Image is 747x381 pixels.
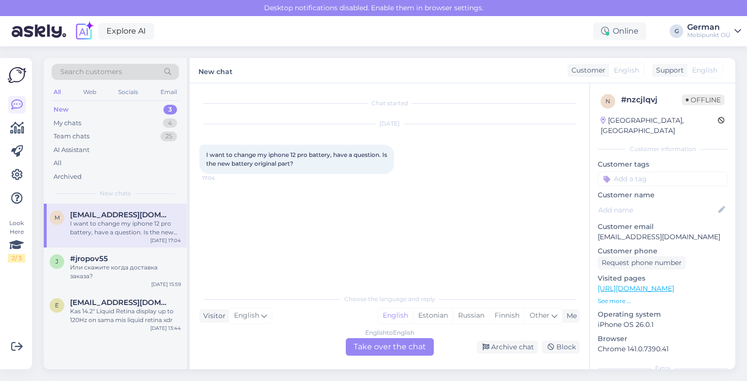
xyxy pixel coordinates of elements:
[55,258,58,265] span: j
[670,24,683,38] div: G
[413,308,453,323] div: Estonian
[598,246,728,256] p: Customer phone
[206,151,389,167] span: I want to change my iphone 12 pro battery, have a question. Is the new battery original part?
[70,263,181,281] div: Или скажите когда доставка заказа?
[489,308,524,323] div: Finnish
[199,295,580,304] div: Choose the language and reply
[199,311,226,321] div: Visitor
[53,118,81,128] div: My chats
[682,95,725,105] span: Offline
[74,21,94,41] img: explore-ai
[70,298,171,307] span: eero.druus@gmail.com
[530,311,550,320] span: Other
[598,344,728,354] p: Chrome 141.0.7390.41
[598,334,728,344] p: Browser
[150,324,181,332] div: [DATE] 13:44
[542,341,580,354] div: Block
[199,99,580,108] div: Chat started
[54,214,60,221] span: m
[163,105,177,114] div: 3
[598,145,728,153] div: Customer information
[692,65,717,76] span: English
[453,308,489,323] div: Russian
[593,22,646,40] div: Online
[598,159,728,170] p: Customer tags
[601,115,718,136] div: [GEOGRAPHIC_DATA], [GEOGRAPHIC_DATA]
[70,219,181,237] div: I want to change my iphone 12 pro battery, have a question. Is the new battery original part?
[598,232,728,242] p: [EMAIL_ADDRESS][DOMAIN_NAME]
[198,64,232,77] label: New chat
[598,190,728,200] p: Customer name
[598,364,728,373] div: Extra
[8,219,25,263] div: Look Here
[53,158,62,168] div: All
[598,297,728,305] p: See more ...
[687,23,730,31] div: German
[346,338,434,356] div: Take over the chat
[687,31,730,39] div: Mobipunkt OÜ
[598,273,728,284] p: Visited pages
[598,309,728,320] p: Operating system
[163,118,177,128] div: 4
[598,256,686,269] div: Request phone number
[53,172,82,182] div: Archived
[365,328,414,337] div: English to English
[70,254,108,263] span: #jropov55
[60,67,122,77] span: Search customers
[53,105,69,114] div: New
[621,94,682,106] div: # nzcjlqvj
[202,174,239,182] span: 17:04
[116,86,140,98] div: Socials
[81,86,98,98] div: Web
[234,310,259,321] span: English
[8,66,26,84] img: Askly Logo
[563,311,577,321] div: Me
[98,23,154,39] a: Explore AI
[598,320,728,330] p: iPhone OS 26.0.1
[53,132,89,141] div: Team chats
[598,205,716,215] input: Add name
[55,302,59,309] span: e
[52,86,63,98] div: All
[687,23,741,39] a: GermanMobipunkt OÜ
[53,145,89,155] div: AI Assistant
[150,237,181,244] div: [DATE] 17:04
[151,281,181,288] div: [DATE] 15:59
[477,341,538,354] div: Archive chat
[614,65,639,76] span: English
[100,189,131,198] span: New chats
[605,97,610,105] span: n
[70,307,181,324] div: Kas 14.2" Liquid Retina display up to 120Hz on sama mis liquid retina xdr
[70,210,171,219] span: muratefearslan@gmail.com
[598,171,728,186] input: Add a tag
[598,284,674,293] a: [URL][DOMAIN_NAME]
[159,86,179,98] div: Email
[378,308,413,323] div: English
[568,65,605,76] div: Customer
[199,119,580,128] div: [DATE]
[160,132,177,141] div: 25
[8,254,25,263] div: 2 / 3
[652,65,684,76] div: Support
[598,222,728,232] p: Customer email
